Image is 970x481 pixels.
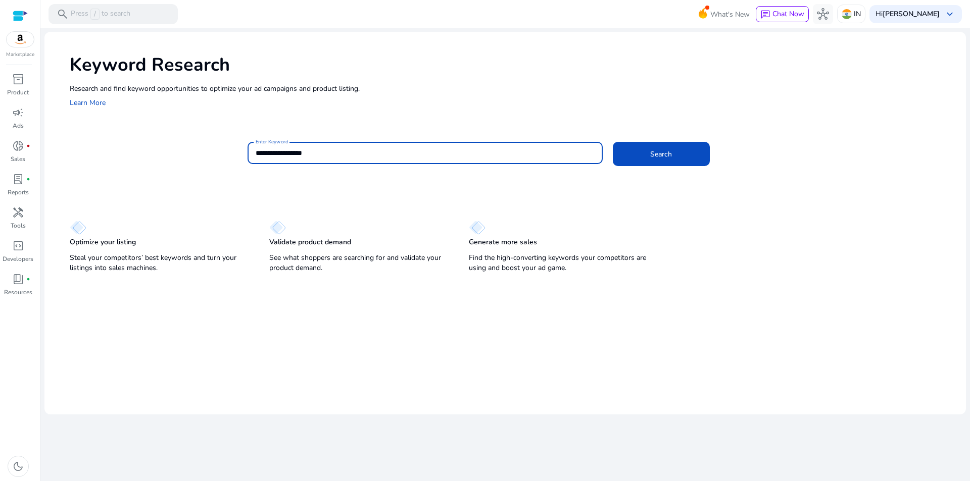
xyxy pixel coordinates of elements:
[70,237,136,247] p: Optimize your listing
[842,9,852,19] img: in.svg
[269,221,286,235] img: diamond.svg
[70,83,956,94] p: Research and find keyword opportunities to optimize your ad campaigns and product listing.
[269,237,351,247] p: Validate product demand
[469,237,537,247] p: Generate more sales
[11,154,25,164] p: Sales
[760,10,770,20] span: chat
[7,88,29,97] p: Product
[11,221,26,230] p: Tools
[4,288,32,297] p: Resources
[12,460,24,472] span: dark_mode
[12,273,24,285] span: book_4
[70,54,956,76] h1: Keyword Research
[650,149,672,159] span: Search
[3,254,33,263] p: Developers
[71,9,130,20] p: Press to search
[613,142,710,166] button: Search
[817,8,829,20] span: hub
[12,106,24,119] span: campaign
[7,32,34,47] img: amazon.svg
[756,6,809,22] button: chatChat Now
[26,277,30,281] span: fiber_manual_record
[70,98,106,108] a: Learn More
[12,140,24,152] span: donut_small
[854,5,861,23] p: IN
[710,6,750,23] span: What's New
[26,177,30,181] span: fiber_manual_record
[70,253,249,273] p: Steal your competitors’ best keywords and turn your listings into sales machines.
[469,253,648,273] p: Find the high-converting keywords your competitors are using and boost your ad game.
[13,121,24,130] p: Ads
[70,221,86,235] img: diamond.svg
[772,9,804,19] span: Chat Now
[12,206,24,219] span: handyman
[8,188,29,197] p: Reports
[12,240,24,252] span: code_blocks
[26,144,30,148] span: fiber_manual_record
[12,73,24,85] span: inventory_2
[256,138,288,145] mat-label: Enter Keyword
[876,11,940,18] p: Hi
[944,8,956,20] span: keyboard_arrow_down
[883,9,940,19] b: [PERSON_NAME]
[269,253,449,273] p: See what shoppers are searching for and validate your product demand.
[813,4,833,24] button: hub
[90,9,100,20] span: /
[469,221,486,235] img: diamond.svg
[12,173,24,185] span: lab_profile
[6,51,34,59] p: Marketplace
[57,8,69,20] span: search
